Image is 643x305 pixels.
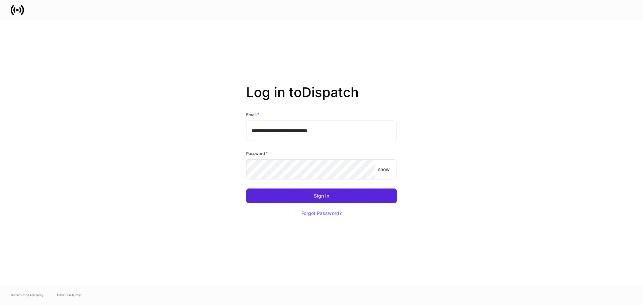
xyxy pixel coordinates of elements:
div: Forgot Password? [301,211,342,216]
p: show [378,166,389,173]
span: © 2025 OneAdvisory [11,292,44,298]
h2: Log in to Dispatch [246,84,397,111]
h6: Email [246,111,260,118]
button: Forgot Password? [293,206,350,221]
a: Data Disclaimer [57,292,82,298]
div: Sign In [314,194,329,198]
h6: Password [246,150,268,157]
button: Sign In [246,188,397,203]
